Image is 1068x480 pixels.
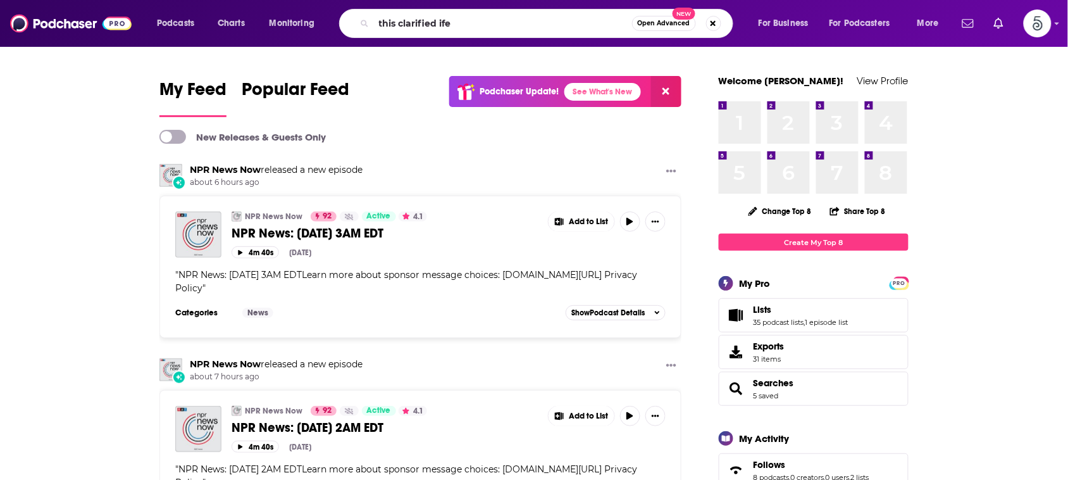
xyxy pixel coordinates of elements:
span: Charts [218,15,245,32]
span: 92 [323,405,332,417]
span: My Feed [159,79,227,108]
span: Open Advanced [638,20,690,27]
button: Share Top 8 [829,199,886,224]
a: See What's New [564,83,641,101]
span: Add to List [569,217,608,227]
span: New [673,8,695,20]
span: NPR News: [DATE] 2AM EDT [232,420,383,436]
span: Show Podcast Details [571,308,645,317]
a: New Releases & Guests Only [159,130,326,144]
button: Show More Button [645,406,666,426]
button: Show More Button [549,406,614,426]
span: Active [367,210,391,223]
a: PRO [891,278,907,287]
input: Search podcasts, credits, & more... [374,13,632,34]
span: Lists [754,304,772,315]
a: 92 [311,406,337,416]
a: Active [362,212,396,222]
button: 4.1 [399,212,427,222]
h3: Categories [175,308,232,318]
div: [DATE] [289,248,311,257]
a: Searches [723,380,748,398]
span: Popular Feed [242,79,349,108]
h3: released a new episode [190,164,363,176]
img: NPR News Now [159,164,182,187]
a: Welcome [PERSON_NAME]! [719,75,844,87]
span: For Podcasters [829,15,890,32]
button: 4m 40s [232,441,279,453]
a: My Feed [159,79,227,117]
a: Create My Top 8 [719,234,909,251]
span: Add to List [569,412,608,421]
span: NPR News: [DATE] 3AM EDTLearn more about sponsor message choices: [DOMAIN_NAME][URL] Privacy Policy [175,269,637,294]
a: Lists [723,306,748,324]
a: 5 saved [754,391,779,400]
a: Searches [754,377,794,389]
a: NPR News Now [245,212,302,222]
p: Podchaser Update! [480,86,559,97]
button: 4.1 [399,406,427,416]
img: NPR News Now [232,406,242,416]
button: Open AdvancedNew [632,16,696,31]
h3: released a new episode [190,358,363,370]
a: View Profile [857,75,909,87]
div: [DATE] [289,443,311,452]
button: open menu [821,13,909,34]
div: New Episode [172,370,186,384]
span: 31 items [754,355,785,363]
span: about 7 hours ago [190,372,363,382]
button: open menu [750,13,824,34]
span: PRO [891,279,907,288]
a: Follows [754,459,869,471]
a: Lists [754,304,848,315]
span: Logged in as Spiral5-G2 [1024,9,1052,37]
a: Show notifications dropdown [957,13,979,34]
span: Lists [719,298,909,332]
span: Monitoring [270,15,314,32]
button: 4m 40s [232,246,279,258]
div: My Pro [740,277,771,289]
img: NPR News: 09-23-2025 3AM EDT [175,212,221,258]
a: NPR News: [DATE] 3AM EDT [232,225,539,241]
a: NPR News Now [190,164,261,175]
a: NPR News: [DATE] 2AM EDT [232,420,539,436]
a: NPR News Now [245,406,302,416]
a: Active [362,406,396,416]
div: Search podcasts, credits, & more... [351,9,745,38]
a: 92 [311,212,337,222]
span: Searches [719,372,909,406]
button: open menu [148,13,211,34]
span: 92 [323,210,332,223]
button: Show More Button [661,358,681,374]
img: NPR News: 09-23-2025 2AM EDT [175,406,221,452]
button: Show profile menu [1024,9,1052,37]
button: Show More Button [661,164,681,180]
button: ShowPodcast Details [566,305,666,320]
a: Exports [719,335,909,369]
span: For Business [759,15,809,32]
span: NPR News: [DATE] 3AM EDT [232,225,383,241]
img: Podchaser - Follow, Share and Rate Podcasts [10,11,132,35]
a: Popular Feed [242,79,349,117]
span: More [917,15,939,32]
span: about 6 hours ago [190,177,363,188]
a: NPR News Now [190,358,261,370]
span: Follows [754,459,786,471]
span: , [804,318,805,327]
button: Change Top 8 [741,203,819,219]
img: NPR News Now [232,212,242,222]
span: " " [175,269,637,294]
a: Follows [723,462,748,479]
img: NPR News Now [159,358,182,381]
span: Exports [723,343,748,361]
a: News [242,308,273,318]
a: 35 podcast lists [754,318,804,327]
a: Show notifications dropdown [989,13,1009,34]
img: User Profile [1024,9,1052,37]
